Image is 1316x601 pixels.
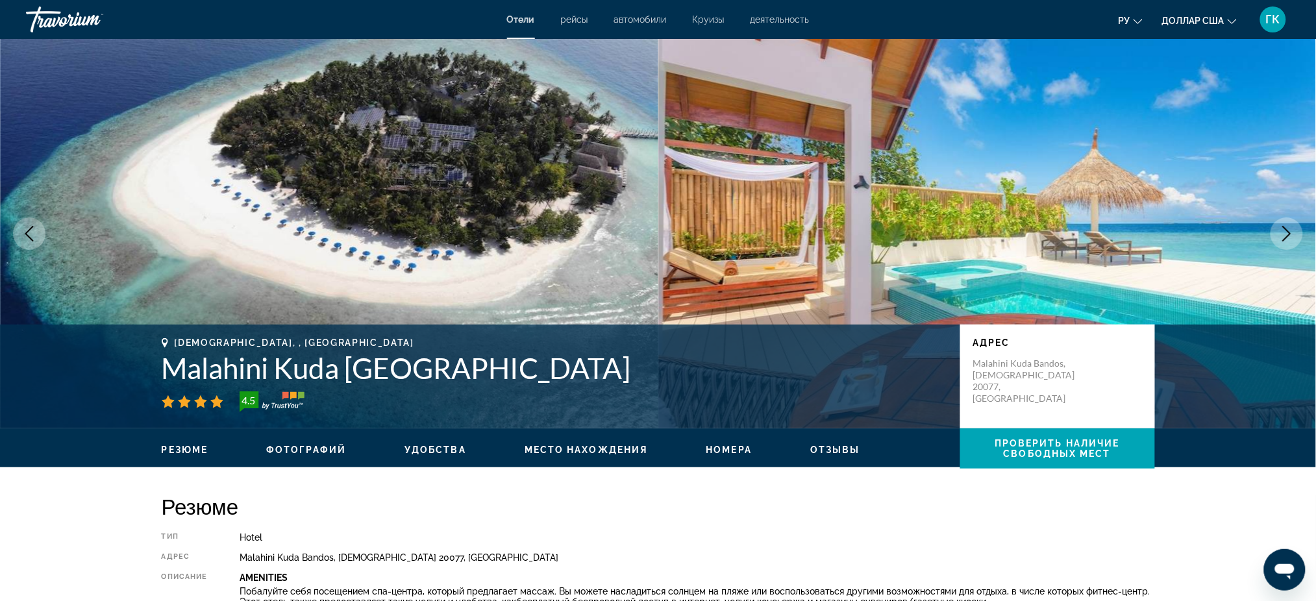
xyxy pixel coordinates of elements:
[13,217,45,250] button: Previous image
[810,444,860,456] button: Отзывы
[162,444,208,456] button: Резюме
[162,532,208,543] div: Тип
[995,438,1120,459] span: Проверить наличие свободных мест
[240,391,304,412] img: trustyou-badge-hor.svg
[614,14,667,25] a: автомобили
[525,444,648,456] button: Место нахождения
[162,552,208,563] div: адрес
[404,445,466,455] span: Удобства
[26,3,156,36] a: Травориум
[162,445,208,455] span: Резюме
[266,445,346,455] span: Фотографий
[1271,217,1303,250] button: Next image
[1162,16,1224,26] font: доллар США
[973,337,1142,348] p: адрес
[1119,11,1143,30] button: Изменить язык
[973,358,1077,404] p: Malahini Kuda Bandos, [DEMOGRAPHIC_DATA] 20077, [GEOGRAPHIC_DATA]
[404,444,466,456] button: Удобства
[266,444,346,456] button: Фотографий
[240,572,288,583] b: Amenities
[240,532,1154,543] div: Hotel
[693,14,725,25] a: Круизы
[240,552,1154,563] div: Malahini Kuda Bandos, [DEMOGRAPHIC_DATA] 20077, [GEOGRAPHIC_DATA]
[960,428,1155,469] button: Проверить наличие свободных мест
[1162,11,1237,30] button: Изменить валюту
[525,445,648,455] span: Место нахождения
[1264,549,1306,591] iframe: Кнопка запуска окна обмена сообщениями
[1256,6,1290,33] button: Меню пользователя
[561,14,588,25] a: рейсы
[162,493,1155,519] h2: Резюме
[175,337,415,348] span: [DEMOGRAPHIC_DATA], , [GEOGRAPHIC_DATA]
[706,445,752,455] span: Номера
[162,351,947,385] h1: Malahini Kuda [GEOGRAPHIC_DATA]
[507,14,535,25] a: Отели
[236,393,262,408] div: 4.5
[810,445,860,455] span: Отзывы
[1119,16,1130,26] font: ру
[1266,12,1280,26] font: ГК
[706,444,752,456] button: Номера
[751,14,810,25] a: деятельность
